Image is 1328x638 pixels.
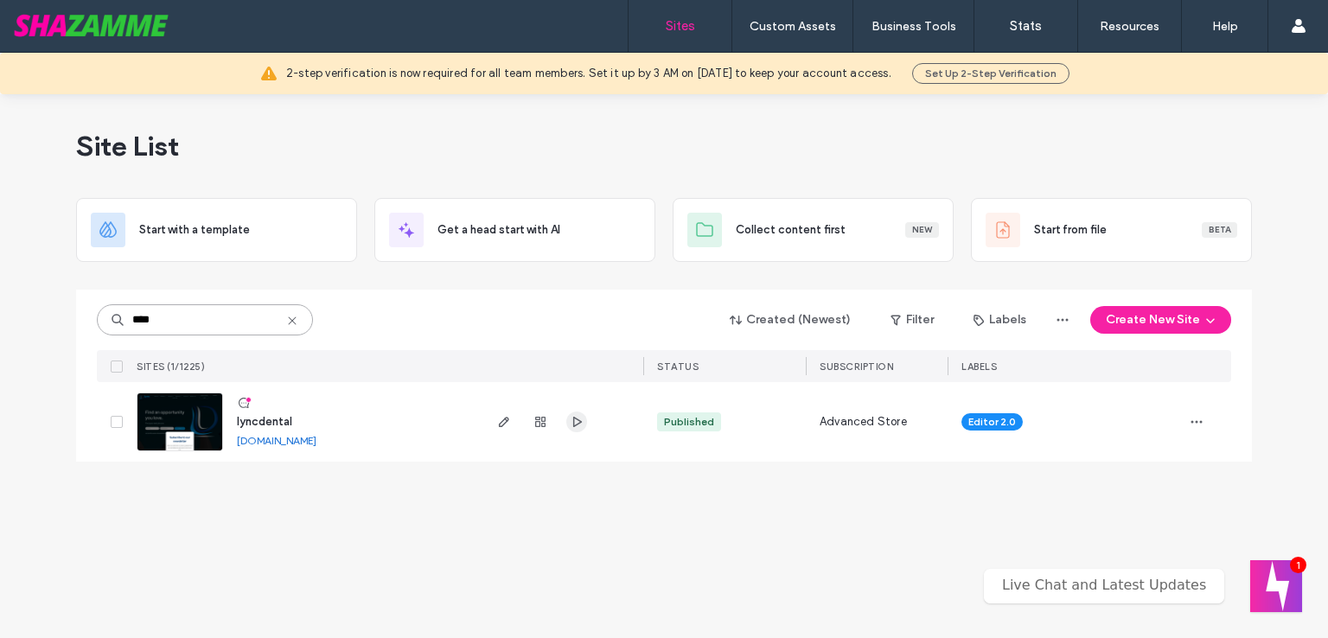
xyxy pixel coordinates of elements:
span: Start from file [1034,221,1107,239]
div: New [905,222,939,238]
label: Resources [1100,19,1159,34]
span: SUBSCRIPTION [820,360,893,373]
span: Site List [76,129,179,163]
a: [DOMAIN_NAME] [237,434,316,447]
button: Set Up 2-Step Verification [912,63,1069,84]
label: Help [1212,19,1238,34]
span: Start with a template [139,221,250,239]
button: Labels [958,306,1042,334]
label: Sites [666,18,695,34]
span: STATUS [657,360,699,373]
div: 1 [1290,557,1306,573]
div: Start from fileBeta [971,198,1252,262]
span: Help [39,12,74,28]
button: Filter [873,306,951,334]
div: Get a head start with AI [374,198,655,262]
button: Created (Newest) [715,306,866,334]
button: Welcome message [1250,560,1302,612]
span: SITES (1/1225) [137,360,205,373]
span: 2-step verification is now required for all team members. Set it up by 3 AM on [DATE] to keep you... [286,65,891,82]
span: LABELS [961,360,997,373]
label: Business Tools [871,19,956,34]
button: Create New Site [1090,306,1231,334]
span: Collect content first [736,221,846,239]
span: Editor 2.0 [968,414,1016,430]
span: Advanced Store [820,413,907,431]
p: Live Chat and Latest Updates [1002,578,1206,592]
div: Published [664,414,714,430]
div: Beta [1202,222,1237,238]
a: lyncdental [237,415,292,428]
div: Collect content firstNew [673,198,954,262]
span: Get a head start with AI [437,221,560,239]
label: Stats [1010,18,1042,34]
div: Start with a template [76,198,357,262]
label: Custom Assets [750,19,836,34]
